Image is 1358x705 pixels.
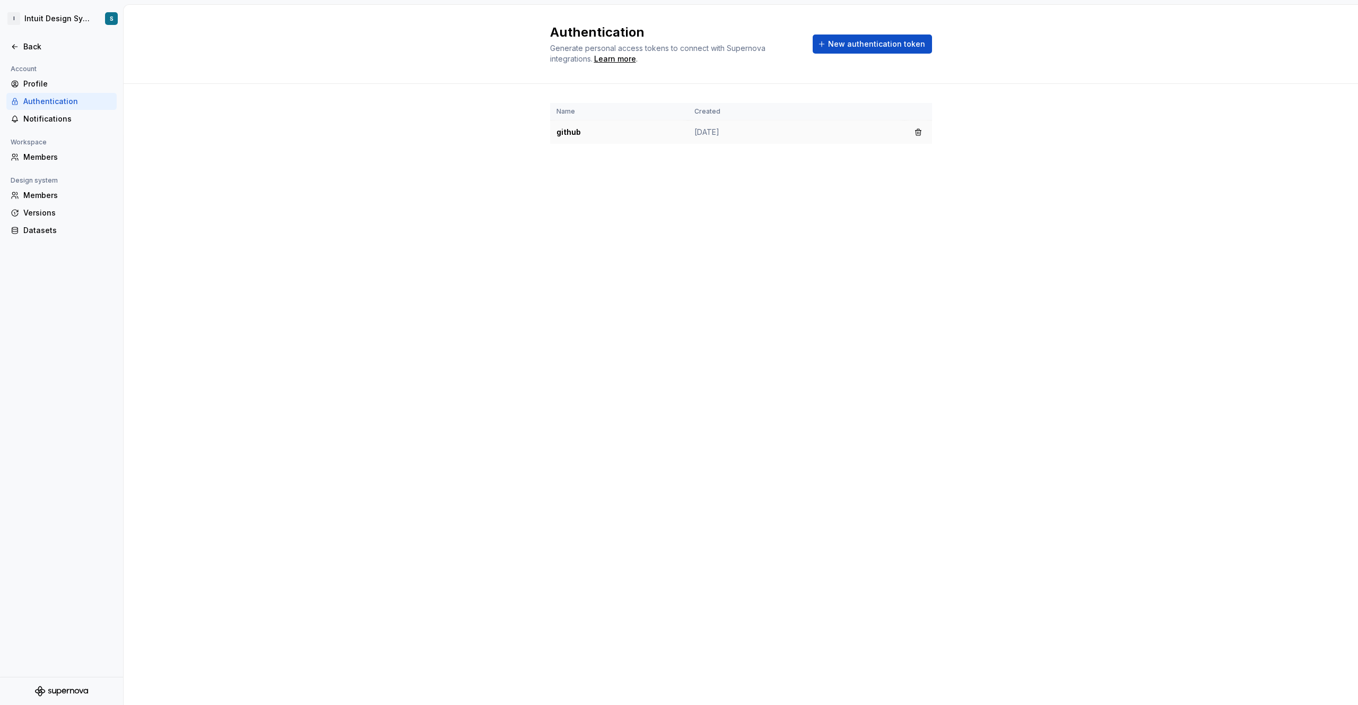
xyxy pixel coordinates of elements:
button: IIntuit Design SystemS [2,7,121,30]
span: New authentication token [828,39,925,49]
span: Generate personal access tokens to connect with Supernova integrations. [550,44,768,63]
div: Members [23,190,112,201]
div: Versions [23,208,112,218]
div: Workspace [6,136,51,149]
a: Learn more [594,54,636,64]
div: Notifications [23,114,112,124]
th: Created [688,103,904,121]
div: Profile [23,79,112,89]
span: . [593,55,638,63]
div: Account [6,63,41,75]
div: Datasets [23,225,112,236]
a: Members [6,187,117,204]
a: Notifications [6,110,117,127]
a: Authentication [6,93,117,110]
td: [DATE] [688,121,904,144]
a: Datasets [6,222,117,239]
div: Intuit Design System [24,13,92,24]
h2: Authentication [550,24,800,41]
div: Members [23,152,112,162]
svg: Supernova Logo [35,686,88,697]
td: github [550,121,688,144]
a: Members [6,149,117,166]
div: Design system [6,174,62,187]
button: New authentication token [813,35,932,54]
div: I [7,12,20,25]
a: Back [6,38,117,55]
a: Profile [6,75,117,92]
div: Back [23,41,112,52]
th: Name [550,103,688,121]
div: S [110,14,114,23]
a: Versions [6,204,117,221]
div: Authentication [23,96,112,107]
